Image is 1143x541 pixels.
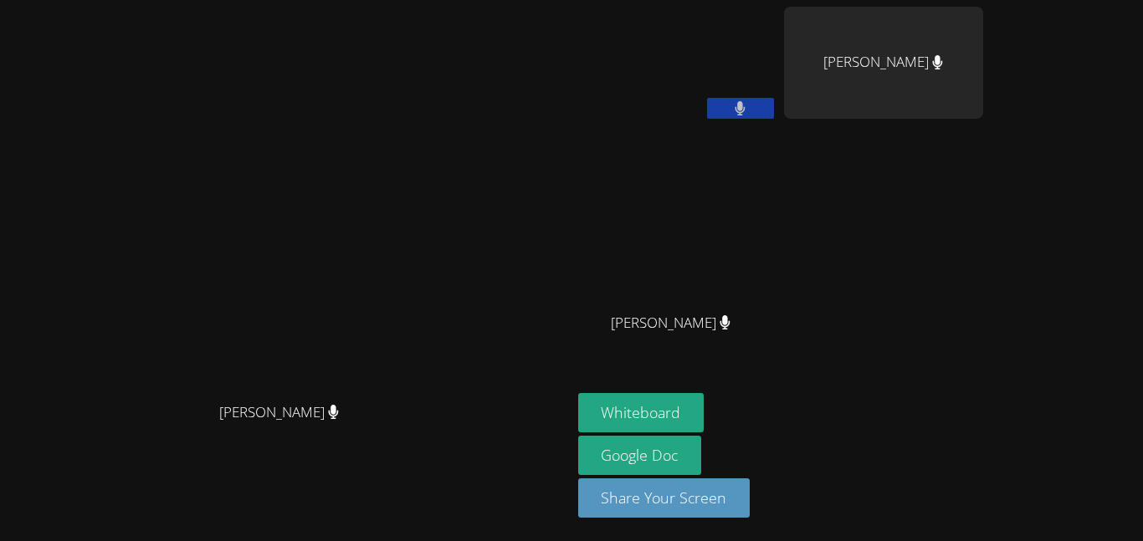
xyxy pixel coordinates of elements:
button: Whiteboard [578,393,705,432]
span: [PERSON_NAME] [611,311,730,335]
button: Share Your Screen [578,478,751,518]
span: [PERSON_NAME] [219,401,339,425]
div: [PERSON_NAME] [784,7,983,119]
a: Google Doc [578,436,702,475]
